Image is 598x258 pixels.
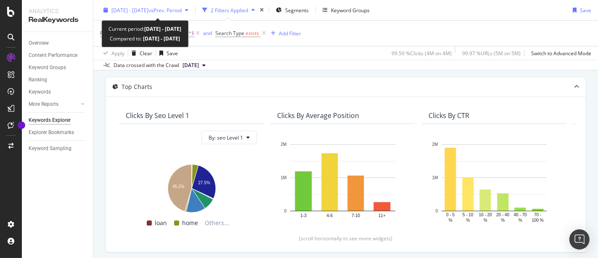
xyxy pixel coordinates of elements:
span: Search Type [215,30,244,37]
button: By: seo Level 1 [201,131,257,144]
text: 27.5% [198,181,210,185]
div: times [258,6,265,14]
div: Ranking [29,75,47,84]
div: Clear [140,49,152,56]
a: Explorer Bookmarks [29,128,87,137]
div: Add Filter [279,30,301,37]
span: loan [155,218,167,228]
text: % [449,218,452,223]
span: Segments [285,6,309,13]
text: 1M [432,175,438,180]
svg: A chart. [429,140,560,224]
text: % [519,218,522,223]
a: Content Performance [29,51,87,60]
div: Data crossed with the Crawl [114,62,179,69]
div: 2 Filters Applied [211,6,248,13]
div: Tooltip anchor [18,121,25,129]
a: Keyword Sampling [29,144,87,153]
div: Compared to: [110,34,180,43]
button: Save [569,3,591,17]
div: Clicks By CTR [429,111,469,120]
div: Switch to Advanced Mode [531,49,591,56]
button: Keyword Groups [319,3,373,17]
button: Clear [128,46,152,60]
text: 45.2% [172,184,184,189]
div: Apply [111,49,124,56]
svg: A chart. [277,140,408,224]
text: 2M [281,142,287,147]
button: 2 Filters Applied [199,3,258,17]
button: [DATE] [179,60,209,70]
b: [DATE] - [DATE] [144,25,181,32]
button: Switch to Advanced Mode [528,46,591,60]
text: 2M [432,142,438,147]
button: Add Filter [267,28,301,38]
text: 1-3 [300,214,307,218]
div: (scroll horizontally to see more widgets) [116,235,576,242]
a: Keywords [29,88,87,97]
text: 0 - 5 [446,212,455,217]
a: Keyword Groups [29,63,87,72]
div: Top Charts [122,83,152,91]
span: By: seo Level 1 [209,134,243,141]
text: 7-10 [352,214,360,218]
text: 20 - 40 [496,212,510,217]
div: Keyword Sampling [29,144,71,153]
text: 0 [436,209,438,213]
div: Keywords Explorer [29,116,71,125]
span: home [183,218,198,228]
text: 100 % [532,218,544,223]
span: Others... [202,218,233,228]
div: More Reports [29,100,58,109]
div: Keyword Groups [29,63,66,72]
span: exists [246,30,259,37]
div: Keyword Groups [331,6,370,13]
div: Clicks By Average Position [277,111,359,120]
span: Full URL [100,30,119,37]
text: 4-6 [327,214,333,218]
div: Current period: [108,24,181,34]
div: RealKeywords [29,15,86,25]
a: More Reports [29,100,79,109]
span: 2025 Aug. 4th [183,62,199,69]
span: vs Prev. Period [148,6,182,13]
button: Save [156,46,178,60]
div: Save [580,6,591,13]
div: 99.59 % Clicks ( 4M on 4M ) [392,49,452,56]
a: Keywords Explorer [29,116,87,125]
text: 40 - 70 [514,212,527,217]
span: [DATE] - [DATE] [111,6,148,13]
b: [DATE] - [DATE] [142,35,180,42]
button: and [203,29,212,37]
div: Open Intercom Messenger [569,229,590,250]
div: Overview [29,39,49,48]
div: Explorer Bookmarks [29,128,74,137]
button: [DATE] - [DATE]vsPrev. Period [100,3,192,17]
text: 1M [281,175,287,180]
div: Save [167,49,178,56]
button: Apply [100,46,124,60]
div: 99.97 % URLs ( 5M on 5M ) [462,49,521,56]
button: Segments [273,3,312,17]
a: Overview [29,39,87,48]
svg: A chart. [126,160,257,214]
text: 10 - 20 [479,212,492,217]
a: Ranking [29,75,87,84]
text: 0 [284,209,287,213]
div: Analytics [29,7,86,15]
text: % [501,218,505,223]
text: 11+ [378,214,386,218]
text: % [466,218,470,223]
text: 5 - 10 [463,212,474,217]
text: % [484,218,487,223]
div: Clicks By seo Level 1 [126,111,189,120]
div: Content Performance [29,51,77,60]
div: Keywords [29,88,51,97]
text: 70 - [534,212,541,217]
